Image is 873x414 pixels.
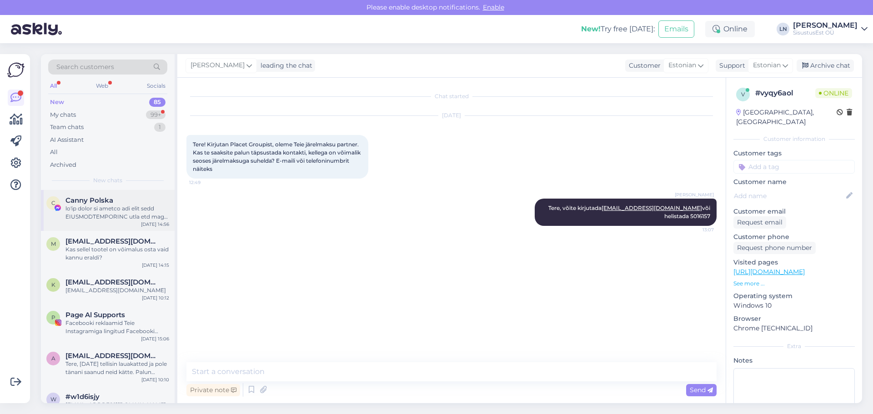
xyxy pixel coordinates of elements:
div: 85 [149,98,166,107]
p: Notes [733,356,855,365]
span: Canny Polska [65,196,113,205]
span: Page Al Supports [65,311,125,319]
p: Customer name [733,177,855,187]
p: Customer tags [733,149,855,158]
span: maritleito@gmail.com [65,237,160,245]
div: Archive chat [797,60,854,72]
p: See more ... [733,279,855,288]
span: k [51,281,55,288]
input: Add name [734,191,844,201]
p: Operating system [733,291,855,301]
div: [PERSON_NAME] [793,22,858,29]
span: New chats [93,176,122,185]
div: [EMAIL_ADDRESS][DOMAIN_NAME] [65,286,169,294]
div: # vyqy6aol [755,88,815,99]
div: Tere, [DATE] tellisin lauakatted ja pole tänani saanud neid kätte. Palun kontrollige minu tellimu... [65,360,169,376]
p: Visited pages [733,258,855,267]
div: LN [777,23,789,35]
div: Web [94,80,110,92]
p: Browser [733,314,855,324]
span: C [51,200,55,206]
b: New! [581,25,601,33]
span: Enable [480,3,507,11]
div: Archived [50,160,76,170]
span: m [51,240,56,247]
a: [URL][DOMAIN_NAME] [733,268,805,276]
div: All [48,80,59,92]
span: 13:07 [680,226,714,233]
div: Request phone number [733,242,816,254]
div: 1 [154,123,166,132]
div: SisustusEst OÜ [793,29,858,36]
a: [EMAIL_ADDRESS][DOMAIN_NAME] [602,205,702,211]
div: [GEOGRAPHIC_DATA], [GEOGRAPHIC_DATA] [736,108,837,127]
div: Team chats [50,123,84,132]
div: New [50,98,64,107]
div: [DATE] 10:12 [142,294,169,301]
span: w [50,396,56,403]
div: Online [705,21,755,37]
span: Send [690,386,713,394]
span: Tere! Kirjutan Placet Groupist, oleme Teie järelmaksu partner. Kas te saaksite palun täpsustada k... [193,141,362,172]
span: [PERSON_NAME] [675,191,714,198]
a: [PERSON_NAME]SisustusEst OÜ [793,22,868,36]
span: 12:49 [189,179,223,186]
div: Try free [DATE]: [581,24,655,35]
span: Estonian [753,60,781,70]
div: [DATE] 14:15 [142,262,169,269]
p: Windows 10 [733,301,855,310]
div: Socials [145,80,167,92]
span: [PERSON_NAME] [191,60,245,70]
div: Support [716,61,745,70]
div: leading the chat [257,61,312,70]
div: My chats [50,110,76,120]
div: Private note [186,384,240,396]
span: Tere, võite kirjutada või helistada 5016157 [548,205,712,219]
div: Customer information [733,135,855,143]
div: [EMAIL_ADDRESS][DOMAIN_NAME] [65,401,169,409]
button: Emails [658,20,694,38]
img: Askly Logo [7,61,25,79]
div: Customer [625,61,661,70]
div: 99+ [146,110,166,120]
input: Add a tag [733,160,855,174]
div: [DATE] 10:10 [141,376,169,383]
span: kaililottajuhkam@gmail.com [65,278,160,286]
div: [DATE] [186,111,717,120]
div: Request email [733,216,786,229]
p: Customer phone [733,232,855,242]
span: Estonian [668,60,696,70]
span: alla.fedotova.777@gmail.com [65,352,160,360]
span: #w1d6isjy [65,393,100,401]
p: Chrome [TECHNICAL_ID] [733,324,855,333]
div: AI Assistant [50,135,84,145]
p: Customer email [733,207,855,216]
span: Online [815,88,852,98]
span: P [51,314,55,321]
div: Extra [733,342,855,350]
div: All [50,148,58,157]
span: Search customers [56,62,114,72]
div: Chat started [186,92,717,100]
div: Facebooki reklaamid Teie Instagramiga lingitud Facebooki konto on identiteedivarguse kahtluse tõt... [65,319,169,335]
div: Kas sellel tootel on võimalus osta vaid kannu eraldi? [65,245,169,262]
div: lo'ip dolor si ametco adi elit sedd EIUSMODTEMPORINC utla etd magn aliquaenima minimven. quisnos ... [65,205,169,221]
span: a [51,355,55,362]
div: [DATE] 15:06 [141,335,169,342]
div: [DATE] 14:56 [141,221,169,228]
span: v [741,91,745,98]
